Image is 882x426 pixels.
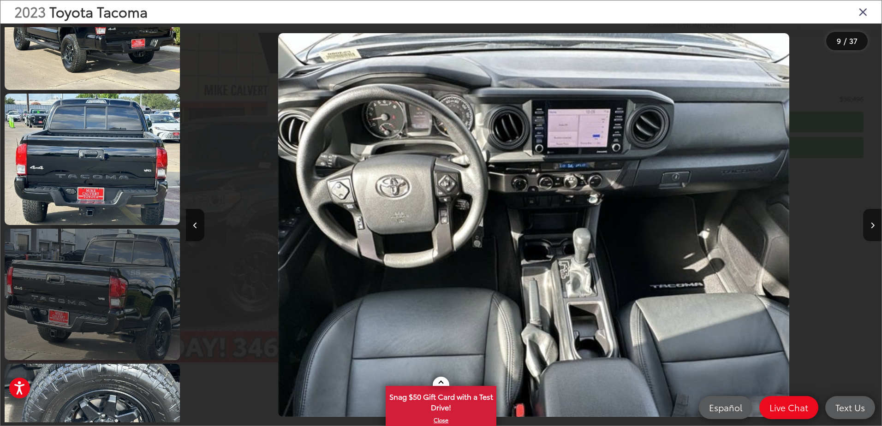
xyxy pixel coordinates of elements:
[49,1,148,21] span: Toyota Tacoma
[858,6,868,18] i: Close gallery
[699,396,752,419] a: Español
[863,209,882,241] button: Next image
[704,402,747,413] span: Español
[186,209,204,241] button: Previous image
[387,387,495,415] span: Snag $50 Gift Card with a Test Drive!
[186,33,882,417] div: 2023 Toyota Tacoma SR V6 8
[765,402,813,413] span: Live Chat
[831,402,870,413] span: Text Us
[825,396,875,419] a: Text Us
[843,38,847,44] span: /
[14,1,46,21] span: 2023
[278,33,790,417] img: 2023 Toyota Tacoma SR V6
[849,35,858,46] span: 37
[3,92,182,226] img: 2023 Toyota Tacoma SR V6
[837,35,841,46] span: 9
[759,396,818,419] a: Live Chat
